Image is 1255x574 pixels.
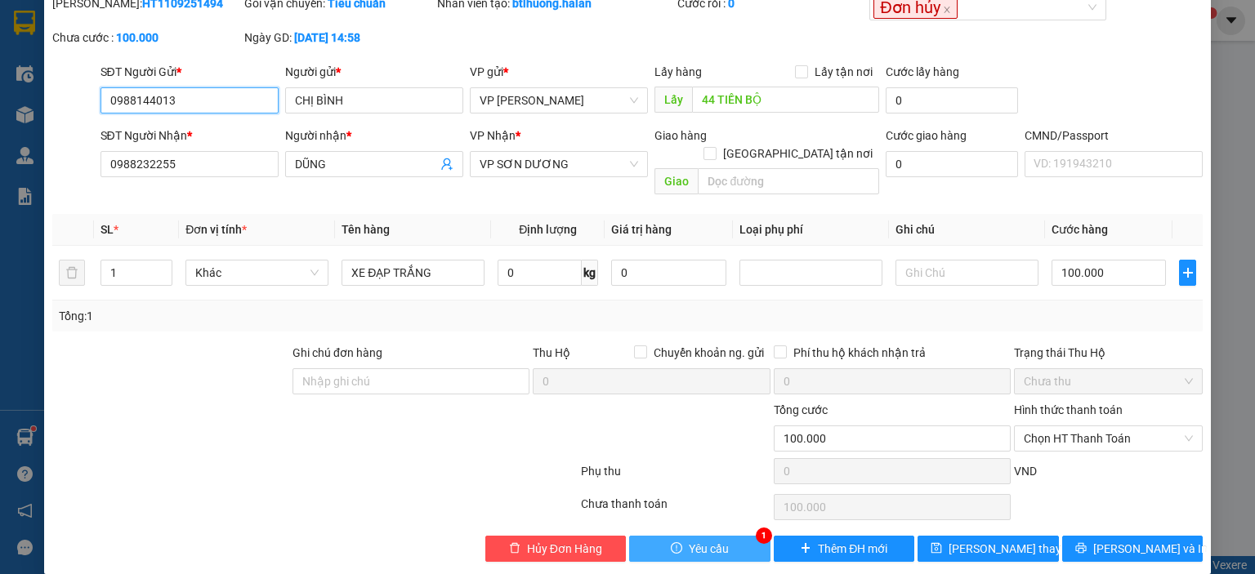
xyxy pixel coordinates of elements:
input: Dọc đường [692,87,879,113]
span: Tổng cước [774,403,828,416]
span: Đơn vị tính [185,223,247,236]
span: kg [582,260,598,286]
input: VD: Bàn, Ghế [342,260,485,286]
span: Tên hàng [342,223,390,236]
input: Ghi Chú [895,260,1038,286]
th: Loại phụ phí [733,214,889,246]
div: Người gửi [285,63,463,81]
span: Giao [654,168,698,194]
b: [DATE] 14:58 [294,31,360,44]
span: Hủy Đơn Hàng [527,540,602,558]
div: Tổng: 1 [59,307,485,325]
button: deleteHủy Đơn Hàng [485,536,627,562]
span: Thu Hộ [533,346,570,359]
span: SL [100,223,114,236]
button: printer[PERSON_NAME] và In [1062,536,1204,562]
span: VND [1014,465,1037,478]
span: Khác [195,260,319,285]
button: plus [1179,260,1196,286]
span: [GEOGRAPHIC_DATA] tận nơi [717,145,879,162]
span: exclamation-circle [671,542,682,555]
span: [PERSON_NAME] và In [1093,540,1208,558]
input: Dọc đường [698,168,879,194]
span: Lấy tận nơi [808,63,879,81]
span: Cước hàng [1052,223,1108,236]
input: Cước lấy hàng [886,87,1018,113]
span: VP Nhận [470,129,516,142]
input: Cước giao hàng [886,151,1018,177]
div: SĐT Người Nhận [100,127,279,145]
div: VP gửi [470,63,648,81]
div: Trạng thái Thu Hộ [1014,344,1203,362]
span: Phí thu hộ khách nhận trả [787,344,932,362]
span: VP Hoàng Văn Thụ [480,88,638,113]
span: Giá trị hàng [611,223,672,236]
th: Ghi chú [889,214,1045,246]
span: VP SƠN DƯƠNG [480,152,638,176]
b: 100.000 [116,31,159,44]
span: Giao hàng [654,129,707,142]
span: [PERSON_NAME] thay đổi [949,540,1079,558]
span: Lấy [654,87,692,113]
div: Chưa thanh toán [579,495,771,523]
div: Người nhận [285,127,463,145]
span: plus [800,542,811,555]
span: delete [509,542,520,555]
span: Yêu cầu [689,540,729,558]
label: Ghi chú đơn hàng [293,346,382,359]
label: Cước giao hàng [886,129,967,142]
span: Chọn HT Thanh Toán [1024,426,1193,451]
div: Phụ thu [579,462,771,491]
span: Lấy hàng [654,65,702,78]
label: Hình thức thanh toán [1014,403,1123,416]
span: Thêm ĐH mới [818,540,887,558]
button: exclamation-circleYêu cầu [629,536,770,562]
button: plusThêm ĐH mới [774,536,915,562]
span: Chuyển khoản ng. gửi [647,344,770,362]
span: Định lượng [519,223,577,236]
button: delete [59,260,85,286]
span: Chưa thu [1024,369,1193,394]
button: save[PERSON_NAME] thay đổi [918,536,1059,562]
label: Cước lấy hàng [886,65,959,78]
div: CMND/Passport [1025,127,1203,145]
div: Ngày GD: [244,29,433,47]
span: close [943,6,951,14]
span: user-add [440,158,453,171]
div: Chưa cước : [52,29,241,47]
span: save [931,542,942,555]
span: printer [1075,542,1087,555]
div: SĐT Người Gửi [100,63,279,81]
span: plus [1180,266,1195,279]
div: 1 [756,527,772,544]
input: Ghi chú đơn hàng [293,368,529,394]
